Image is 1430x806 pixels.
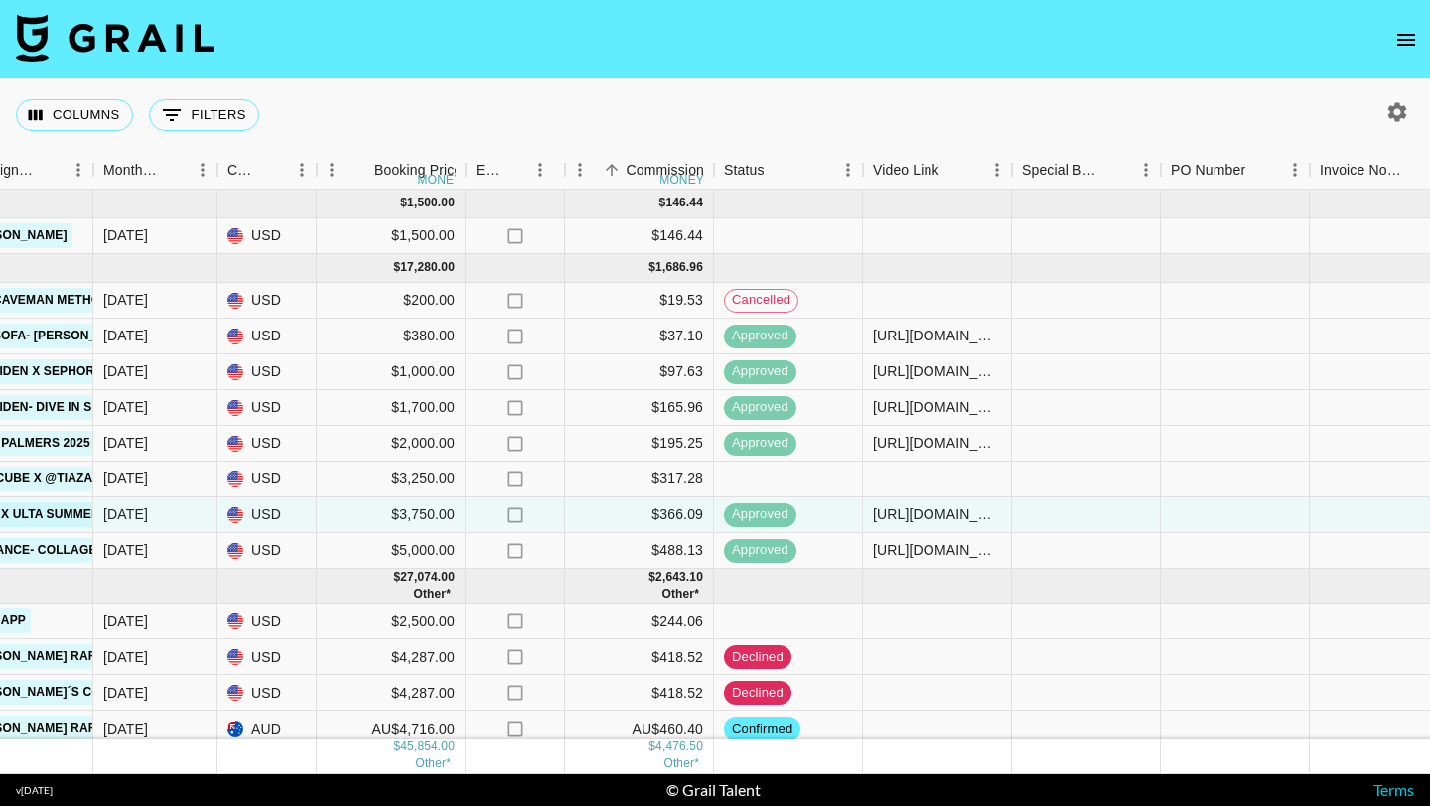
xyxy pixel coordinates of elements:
[661,587,699,601] span: AU$ 920.80
[565,675,714,711] div: $418.52
[1103,156,1131,184] button: Sort
[393,259,400,276] div: $
[149,99,259,131] button: Show filters
[833,155,863,185] button: Menu
[565,283,714,319] div: $19.53
[393,569,400,586] div: $
[565,639,714,675] div: $418.52
[217,497,317,533] div: USD
[407,195,455,211] div: 1,500.00
[714,151,863,190] div: Status
[217,218,317,254] div: USD
[160,156,188,184] button: Sort
[36,156,64,184] button: Sort
[103,397,148,417] div: Jul '25
[217,319,317,354] div: USD
[565,319,714,354] div: $37.10
[400,739,455,756] div: 45,854.00
[939,156,967,184] button: Sort
[724,505,796,524] span: approved
[217,390,317,426] div: USD
[400,259,455,276] div: 17,280.00
[525,155,555,185] button: Menu
[724,648,791,667] span: declined
[217,604,317,639] div: USD
[565,497,714,533] div: $366.09
[565,462,714,497] div: $317.28
[725,291,797,310] span: cancelled
[863,151,1012,190] div: Video Link
[217,354,317,390] div: USD
[476,151,503,190] div: Expenses: Remove Commission?
[217,426,317,462] div: USD
[415,757,451,771] span: AU$ 9,432.00
[648,569,655,586] div: $
[655,569,703,586] div: 2,643.10
[466,151,565,190] div: Expenses: Remove Commission?
[217,283,317,319] div: USD
[724,434,796,453] span: approved
[317,639,466,675] div: $4,287.00
[565,390,714,426] div: $165.96
[413,587,451,601] span: AU$ 9,432.00
[565,426,714,462] div: $195.25
[16,784,53,797] div: v [DATE]
[317,675,466,711] div: $4,287.00
[598,156,626,184] button: Sort
[873,151,939,190] div: Video Link
[103,647,148,667] div: Aug '25
[659,195,666,211] div: $
[873,433,1001,453] div: https://www.tiktok.com/@allriyt/video/7532209587466947895?_r=1&_t=ZN-8yPgcM5Edeg
[217,462,317,497] div: USD
[103,326,148,345] div: Jul '25
[317,283,466,319] div: $200.00
[103,361,148,381] div: Jul '25
[393,739,400,756] div: $
[1245,156,1273,184] button: Sort
[103,683,148,703] div: Aug '25
[648,259,655,276] div: $
[103,225,148,245] div: Jun '25
[1012,151,1161,190] div: Special Booking Type
[659,174,704,186] div: money
[287,155,317,185] button: Menu
[93,151,217,190] div: Month Due
[103,504,148,524] div: Jul '25
[1280,155,1310,185] button: Menu
[663,757,699,771] span: AU$ 920.80
[1373,780,1414,799] a: Terms
[873,361,1001,381] div: https://www.instagram.com/p/DMYkRM_Ry0X/
[655,259,703,276] div: 1,686.96
[1131,155,1161,185] button: Menu
[873,540,1001,560] div: https://www.tiktok.com/@allriyt/video/7530007905815301389
[1401,156,1429,184] button: Sort
[873,397,1001,417] div: https://www.tiktok.com/@allriyt/video/7531146827391847694
[724,327,796,345] span: approved
[317,462,466,497] div: $3,250.00
[317,354,466,390] div: $1,000.00
[227,151,259,190] div: Currency
[565,711,714,746] div: AU$460.40
[724,684,791,703] span: declined
[503,156,531,184] button: Sort
[317,604,466,639] div: $2,500.00
[103,469,148,488] div: Jul '25
[565,533,714,569] div: $488.13
[217,711,317,746] div: AUD
[103,719,148,739] div: Aug '25
[317,533,466,569] div: $5,000.00
[217,639,317,675] div: USD
[648,739,655,756] div: $
[217,533,317,569] div: USD
[1161,151,1310,190] div: PO Number
[103,611,148,631] div: Aug '25
[1320,151,1401,190] div: Invoice Notes
[873,504,1001,524] div: https://www.tiktok.com/@allriyt/video/7527344612793388301?_r=1&_t=ZN-8y3NHTPtPVu
[400,195,407,211] div: $
[724,362,796,381] span: approved
[724,398,796,417] span: approved
[103,290,148,310] div: Jul '25
[16,99,133,131] button: Select columns
[347,156,374,184] button: Sort
[565,604,714,639] div: $244.06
